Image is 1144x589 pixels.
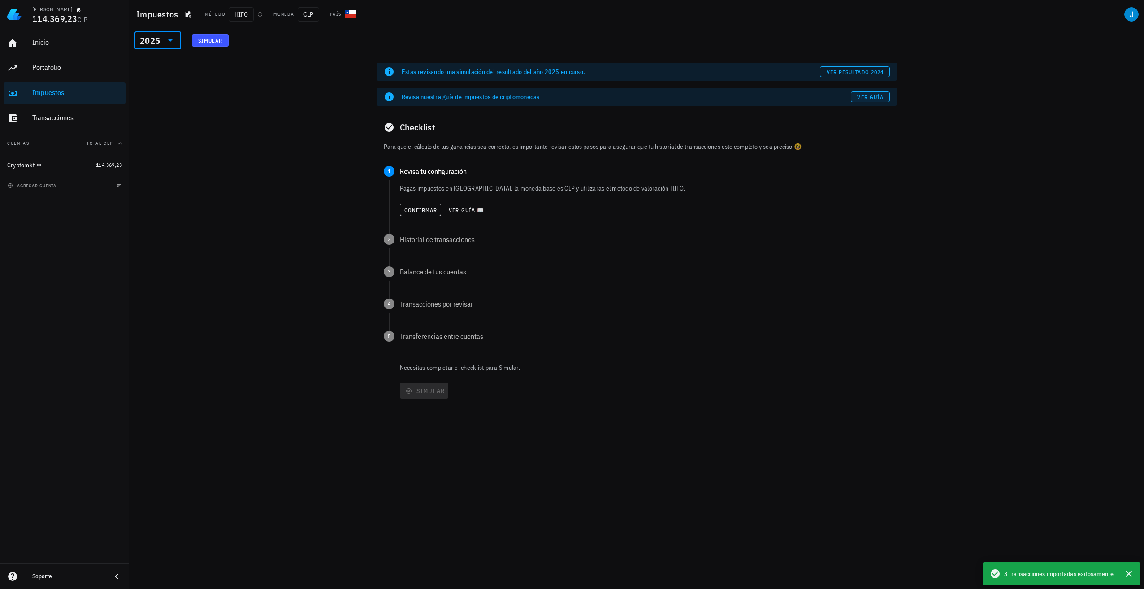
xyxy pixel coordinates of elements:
div: Transacciones [32,113,122,122]
div: Historial de transacciones [400,236,890,243]
div: 2025 [134,31,181,49]
button: Ver guía 📖 [445,204,488,216]
div: Método [205,11,225,18]
a: Inicio [4,32,126,54]
a: Transacciones [4,108,126,129]
span: 1 [384,166,394,177]
div: Cryptomkt [7,161,35,169]
div: Estas revisando una simulación del resultado del año 2025 en curso. [402,67,820,76]
div: avatar [1124,7,1139,22]
span: 5 [384,331,394,342]
div: Revisa tu configuración [400,168,890,175]
div: Moneda [273,11,294,18]
div: Checklist [377,113,897,142]
span: 3 [384,266,394,277]
p: Necesitas completar el checklist para Simular. [398,363,897,372]
span: 3 transacciones importadas exitosamente [1004,569,1114,579]
span: Simular [198,37,223,44]
span: CLP [298,7,319,22]
img: LedgiFi [7,7,22,22]
div: Transacciones por revisar [400,300,890,307]
div: Impuestos [32,88,122,97]
a: Cryptomkt 114.369,23 [4,154,126,176]
a: Impuestos [4,82,126,104]
span: 4 [384,299,394,309]
span: Confirmar [404,207,438,213]
span: 2 [384,234,394,245]
h1: Impuestos [136,7,182,22]
button: CuentasTotal CLP [4,133,126,154]
div: Inicio [32,38,122,47]
span: HIFO [229,7,254,22]
button: Simular [192,34,229,47]
div: Soporte [32,573,104,580]
span: 114.369,23 [32,13,78,25]
span: Ver guía 📖 [448,207,484,213]
a: Ver guía [851,91,890,102]
p: Pagas impuestos en [GEOGRAPHIC_DATA], la moneda base es CLP y utilizaras el método de valoración ... [400,184,890,193]
button: Confirmar [400,204,442,216]
span: ver resultado 2024 [826,69,884,75]
button: agregar cuenta [5,181,61,190]
span: Total CLP [87,140,113,146]
p: Para que el cálculo de tus ganancias sea correcto, es importante revisar estos pasos para asegura... [384,142,890,152]
a: Portafolio [4,57,126,79]
div: 2025 [140,36,160,45]
div: Revisa nuestra guía de impuestos de criptomonedas [402,92,851,101]
div: Balance de tus cuentas [400,268,890,275]
div: Portafolio [32,63,122,72]
div: CL-icon [345,9,356,20]
span: Ver guía [857,94,884,100]
span: agregar cuenta [9,183,56,189]
div: País [330,11,342,18]
div: Transferencias entre cuentas [400,333,890,340]
div: [PERSON_NAME] [32,6,72,13]
span: CLP [78,16,88,24]
span: 114.369,23 [96,161,122,168]
button: ver resultado 2024 [820,66,889,77]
